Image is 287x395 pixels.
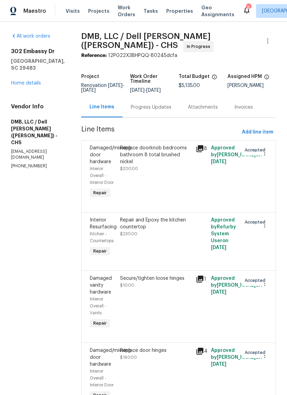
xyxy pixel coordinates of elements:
[227,74,262,79] h5: Assigned HPM
[81,52,276,59] div: 12PG22X3BHPQQ-80245dcfa
[239,126,276,139] button: Add line item
[120,283,134,287] span: $10.00
[81,53,107,58] b: Reference:
[179,74,210,79] h5: Total Budget
[188,104,218,111] div: Attachments
[11,81,41,86] a: Home details
[120,355,137,359] span: $160.00
[11,118,65,146] h5: DMB, LLC / Dell [PERSON_NAME] ([PERSON_NAME]) - CHS
[166,8,193,14] span: Properties
[234,104,253,111] div: Invoices
[211,290,226,295] span: [DATE]
[11,58,65,71] h5: [GEOGRAPHIC_DATA], SC 29483
[146,88,161,93] span: [DATE]
[90,297,106,315] span: Interior Overall - Vanity
[66,8,80,14] span: Visits
[211,146,262,164] span: Approved by [PERSON_NAME] on
[130,88,145,93] span: [DATE]
[81,32,211,49] span: DMB, LLC / Dell [PERSON_NAME] ([PERSON_NAME]) - CHS
[245,277,268,284] span: Accepted
[187,43,213,50] span: In Progress
[120,275,192,282] div: Secure/tighten loose hinges
[196,275,207,283] div: 1
[90,167,114,185] span: Interior Overall - Interior Door
[81,83,124,93] span: Renovation
[264,74,269,83] span: The hpm assigned to this work order.
[90,348,131,367] span: Damaged/missing door hardware
[120,232,137,236] span: $230.00
[131,104,171,111] div: Progress Updates
[211,159,226,164] span: [DATE]
[211,362,226,367] span: [DATE]
[196,145,207,153] div: 8
[11,48,65,55] h2: 302 Embassy Dr
[81,83,124,93] span: -
[81,88,96,93] span: [DATE]
[211,276,262,295] span: Approved by [PERSON_NAME] on
[245,219,268,226] span: Accepted
[90,232,114,243] span: Kitchen - Countertops
[91,189,109,196] span: Repair
[120,347,192,354] div: Replace door hinges
[91,248,109,255] span: Repair
[88,8,109,14] span: Projects
[130,74,179,84] h5: Work Order Timeline
[227,83,276,88] div: [PERSON_NAME]
[246,4,251,11] div: 6
[211,245,226,250] span: [DATE]
[81,74,99,79] h5: Project
[23,8,46,14] span: Maestro
[120,217,192,230] div: Repair and Epoxy the kitchen countertop
[11,149,65,160] p: [EMAIL_ADDRESS][DOMAIN_NAME]
[130,88,161,93] span: -
[11,103,65,110] h4: Vendor Info
[211,218,236,250] span: Approved by Refurby System User on
[143,9,158,13] span: Tasks
[212,74,217,83] span: The total cost of line items that have been proposed by Opendoor. This sum includes line items th...
[90,146,131,164] span: Damaged/missing door hardware
[245,147,268,154] span: Accepted
[90,369,114,387] span: Interior Overall - Interior Door
[242,128,273,137] span: Add line item
[89,103,114,110] div: Line Items
[91,320,109,327] span: Repair
[118,4,135,18] span: Work Orders
[81,126,239,139] span: Line Items
[11,163,65,169] p: [PHONE_NUMBER]
[201,4,234,18] span: Geo Assignments
[90,276,112,295] span: Damaged vanity hardware
[245,349,268,356] span: Accepted
[196,347,207,355] div: 4
[120,167,138,171] span: $200.00
[11,34,50,39] a: All work orders
[211,348,262,367] span: Approved by [PERSON_NAME] on
[120,145,192,165] div: Replace doorknob bedrooms bathroom 8 total brushed nickel
[90,218,117,229] span: Interior Resurfacing
[179,83,200,88] span: $5,135.00
[108,83,123,88] span: [DATE]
